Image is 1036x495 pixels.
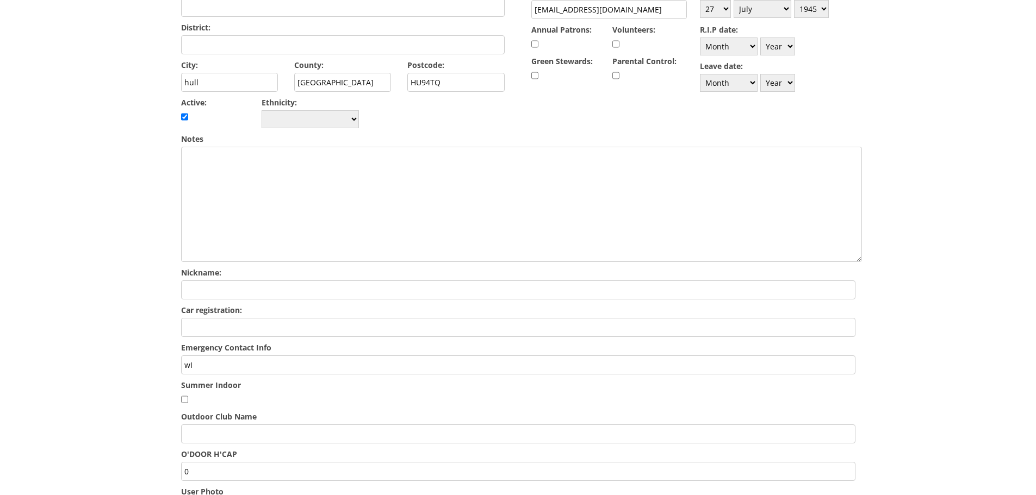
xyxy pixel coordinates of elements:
[181,134,855,144] label: Notes
[181,22,505,33] label: District:
[181,97,262,108] label: Active:
[612,24,687,35] label: Volunteers:
[181,60,278,70] label: City:
[531,56,606,66] label: Green Stewards:
[181,380,855,390] label: Summer Indoor
[181,305,855,315] label: Car registration:
[700,24,855,35] label: R.I.P date:
[531,24,606,35] label: Annual Patrons:
[181,342,855,353] label: Emergency Contact Info
[407,60,505,70] label: Postcode:
[181,449,855,459] label: O'DOOR H'CAP
[181,411,855,422] label: Outdoor Club Name
[294,60,392,70] label: County:
[700,61,855,71] label: Leave date:
[181,267,855,278] label: Nickname:
[612,56,687,66] label: Parental Control:
[262,97,359,108] label: Ethnicity:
